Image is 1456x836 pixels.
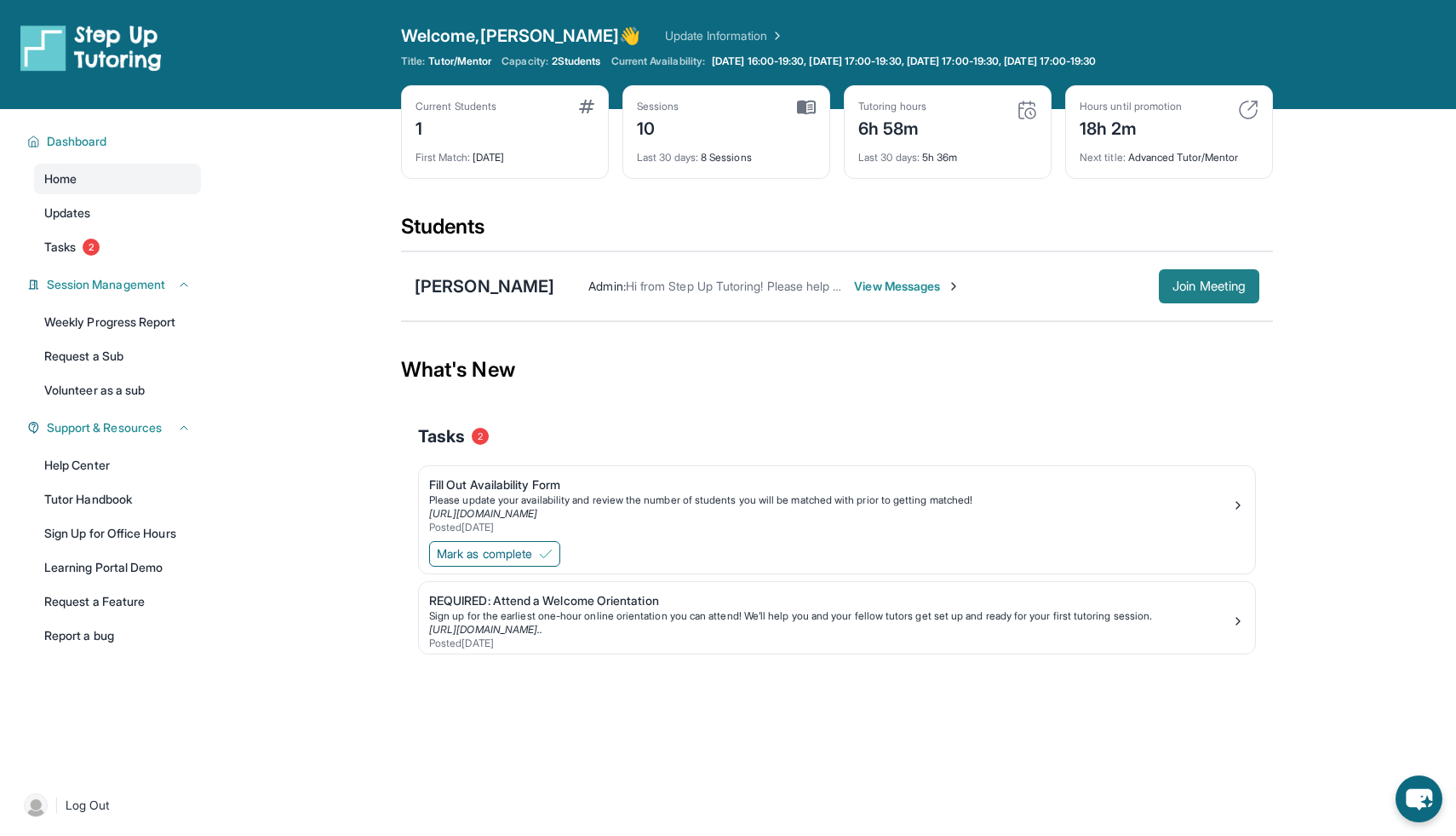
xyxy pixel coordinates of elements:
[40,133,191,150] button: Dashboard
[34,164,201,194] a: Home
[44,239,76,256] span: Tasks
[44,205,91,222] span: Updates
[24,793,48,817] img: user-img
[552,55,601,68] span: 2 Students
[47,276,165,293] span: Session Management
[17,787,201,824] a: |Log Out
[418,424,465,448] span: Tasks
[579,100,594,113] img: card
[858,151,920,164] span: Last 30 days :
[1080,151,1126,164] span: Next title :
[44,170,77,187] span: Home
[429,493,1231,507] div: Please update your availability and review the number of students you will be matched with prior ...
[429,476,1231,493] div: Fill Out Availability Form
[401,332,1273,407] div: What's New
[1080,113,1182,141] div: 18h 2m
[54,795,59,816] span: |
[429,623,542,636] a: [URL][DOMAIN_NAME]..
[47,419,162,436] span: Support & Resources
[66,797,110,814] span: Log Out
[767,27,784,44] img: Chevron Right
[429,637,1231,650] div: Posted [DATE]
[429,609,1231,623] div: Sign up for the earliest one-hour online orientation you can attend! We’ll help you and your fell...
[637,141,816,164] div: 8 Sessions
[1159,269,1259,303] button: Join Meeting
[83,239,100,256] span: 2
[419,466,1255,538] a: Fill Out Availability FormPlease update your availability and review the number of students you w...
[40,419,191,436] button: Support & Resources
[34,375,201,406] a: Volunteer as a sub
[34,518,201,549] a: Sign Up for Office Hours
[416,113,496,141] div: 1
[401,213,1273,251] div: Students
[1080,100,1182,113] div: Hours until promotion
[401,24,641,48] span: Welcome, [PERSON_NAME] 👋
[34,586,201,617] a: Request a Feature
[429,592,1231,609] div: REQUIRED: Attend a Welcome Orientation
[428,55,491,68] span: Tutor/Mentor
[858,141,1037,164] div: 5h 36m
[416,100,496,113] div: Current Students
[797,100,816,115] img: card
[34,552,201,583] a: Learning Portal Demo
[611,55,705,68] span: Current Availability:
[34,307,201,337] a: Weekly Progress Report
[47,133,107,150] span: Dashboard
[34,198,201,228] a: Updates
[708,55,1099,68] a: [DATE] 16:00-19:30, [DATE] 17:00-19:30, [DATE] 17:00-19:30, [DATE] 17:00-19:30
[1172,281,1246,291] span: Join Meeting
[34,620,201,651] a: Report a bug
[858,100,926,113] div: Tutoring hours
[429,521,1231,534] div: Posted [DATE]
[637,100,679,113] div: Sessions
[854,278,960,295] span: View Messages
[1017,100,1037,120] img: card
[1396,775,1442,822] button: chat-button
[665,27,784,44] a: Update Information
[20,24,162,72] img: logo
[40,276,191,293] button: Session Management
[429,541,560,567] button: Mark as complete
[34,341,201,372] a: Request a Sub
[415,274,554,298] div: [PERSON_NAME]
[588,279,625,293] span: Admin :
[947,280,960,293] img: Chevron-Right
[34,450,201,481] a: Help Center
[401,55,425,68] span: Title:
[34,232,201,262] a: Tasks2
[437,545,532,562] span: Mark as complete
[502,55,548,68] span: Capacity:
[429,507,537,520] a: [URL][DOMAIN_NAME]
[416,151,470,164] span: First Match :
[858,113,926,141] div: 6h 58m
[1080,141,1258,164] div: Advanced Tutor/Mentor
[712,55,1096,68] span: [DATE] 16:00-19:30, [DATE] 17:00-19:30, [DATE] 17:00-19:30, [DATE] 17:00-19:30
[472,428,489,445] span: 2
[539,547,553,561] img: Mark as complete
[419,582,1255,654] a: REQUIRED: Attend a Welcome OrientationSign up for the earliest one-hour online orientation you ca...
[416,141,594,164] div: [DATE]
[637,151,698,164] span: Last 30 days :
[1238,100,1258,120] img: card
[637,113,679,141] div: 10
[34,484,201,515] a: Tutor Handbook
